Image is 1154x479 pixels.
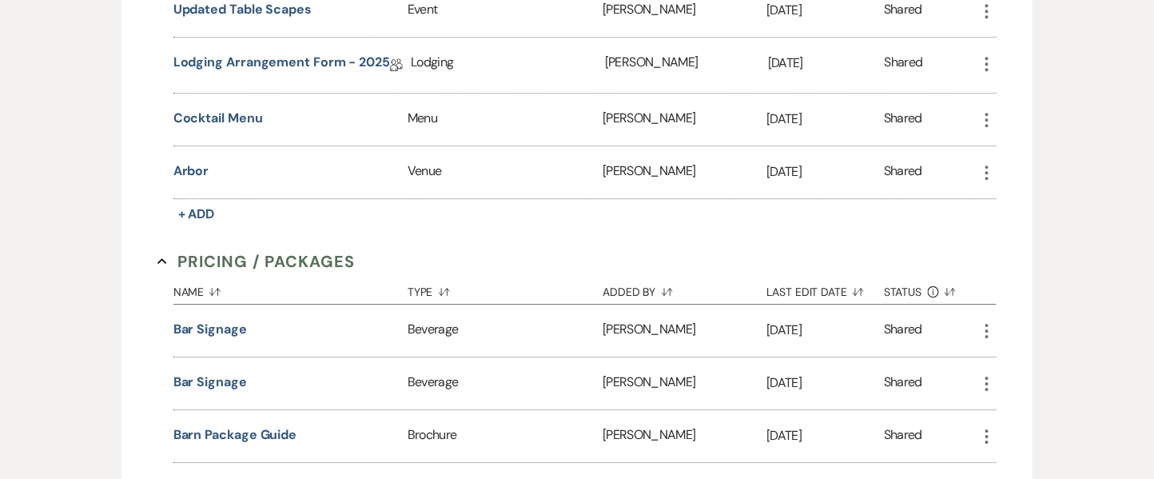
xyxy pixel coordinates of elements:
p: [DATE] [766,425,884,446]
div: Shared [885,53,923,78]
button: Pricing / Packages [157,249,356,273]
div: Shared [884,320,922,341]
button: bar signage [173,373,247,392]
button: Status [884,273,977,304]
button: Name [173,273,408,304]
button: Added By [603,273,766,304]
div: [PERSON_NAME] [603,146,766,198]
p: [DATE] [766,320,884,341]
div: [PERSON_NAME] [603,410,766,462]
div: Beverage [408,305,603,357]
div: [PERSON_NAME] [605,38,768,93]
p: [DATE] [766,162,884,182]
div: Shared [884,373,922,394]
a: Lodging Arrangement Form - 2025 [173,53,391,78]
button: Type [408,273,603,304]
button: Barn Package Guide [173,425,297,445]
div: [PERSON_NAME] [603,94,766,146]
div: Shared [884,162,922,183]
div: Menu [408,94,603,146]
button: Cocktail Menu [173,109,263,128]
div: Brochure [408,410,603,462]
div: Beverage [408,357,603,409]
div: Lodging [411,38,605,93]
button: + Add [173,203,220,226]
p: [DATE] [766,373,884,393]
div: Shared [884,425,922,447]
p: [DATE] [766,109,884,130]
button: Last Edit Date [766,273,884,304]
span: Status [884,286,922,297]
div: [PERSON_NAME] [603,305,766,357]
button: bar signage [173,320,247,339]
div: Venue [408,146,603,198]
span: + Add [178,206,215,222]
p: [DATE] [768,53,885,74]
div: [PERSON_NAME] [603,357,766,409]
div: Shared [884,109,922,130]
button: Arbor [173,162,209,181]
